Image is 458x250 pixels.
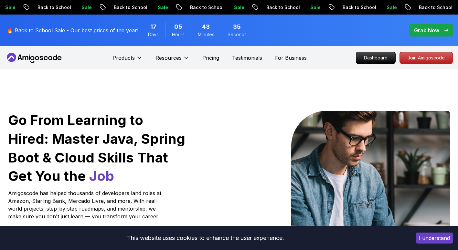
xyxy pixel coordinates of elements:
[148,31,159,38] span: Days
[232,54,262,62] a: Testimonials
[356,52,396,64] a: Dashboard
[416,233,453,244] button: Accept cookies
[5,231,406,245] div: This website uses cookies to enhance the user experience.
[202,54,219,62] a: Pricing
[300,4,320,11] p: Sale
[399,52,453,64] a: Join Amigoscode
[174,22,182,31] span: 5 Hours
[8,111,186,185] h1: Go From Learning to Hired: Master Java, Spring Boot & Cloud Skills That Get You the
[8,189,163,220] p: Amigoscode has helped thousands of developers land roles at Amazon, Starling Bank, Mercado Livre,...
[332,4,376,11] p: Back to School
[408,4,452,11] p: Back to School
[376,4,397,11] p: Sale
[27,4,71,11] p: Back to School
[233,22,241,31] span: 35 Seconds
[172,31,185,38] span: Hours
[414,26,439,34] p: Grab Now
[356,52,395,64] p: Dashboard
[71,4,91,11] p: Sale
[112,54,135,62] p: Products
[198,31,214,38] span: Minutes
[275,54,307,62] a: For Business
[202,22,210,31] span: 43 Minutes
[7,26,138,34] p: 🔥 Back to School Sale - Our best prices of the year!
[150,22,156,31] span: 17 Days
[155,54,189,67] button: Resources
[103,4,147,11] p: Back to School
[223,4,244,11] p: Sale
[228,31,247,38] span: Seconds
[256,4,300,11] p: Back to School
[155,54,182,62] p: Resources
[147,4,168,11] p: Sale
[89,168,114,184] span: Job
[112,54,143,67] button: Products
[179,4,223,11] p: Back to School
